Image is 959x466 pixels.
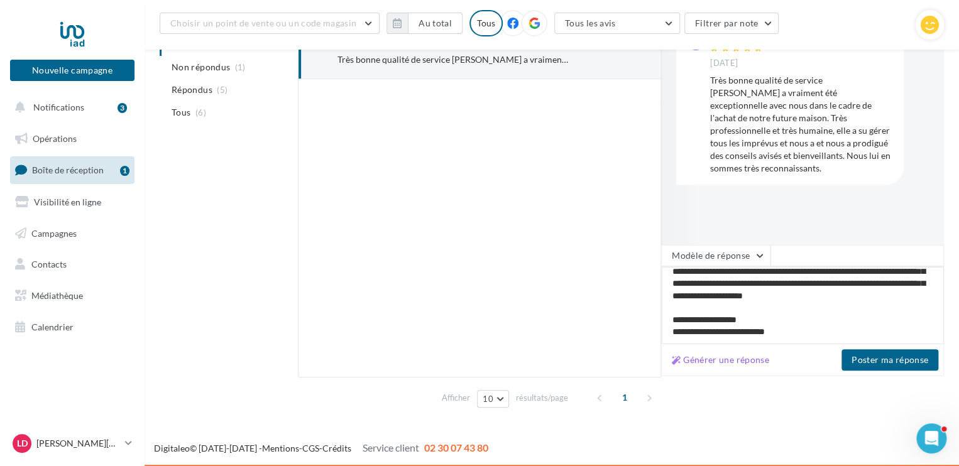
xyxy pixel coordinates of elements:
button: Choisir un point de vente ou un code magasin [160,13,380,34]
span: LD [17,437,28,450]
a: LD [PERSON_NAME][DEMOGRAPHIC_DATA] [10,431,134,455]
a: Calendrier [8,314,137,340]
button: Au total [408,13,463,34]
span: Visibilité en ligne [34,197,101,207]
a: CGS [302,443,319,453]
span: 02 30 07 43 80 [424,442,488,453]
div: 1 [120,166,129,176]
span: résultats/page [516,392,568,404]
button: Notifications 3 [8,94,132,121]
span: Notifications [33,102,84,112]
div: 3 [118,103,127,113]
span: (5) [217,85,227,95]
span: Service client [363,442,419,453]
span: Afficher [442,392,470,404]
span: Répondus [172,84,212,96]
a: Contacts [8,251,137,278]
button: Modèle de réponse [661,245,770,266]
a: Visibilité en ligne [8,189,137,215]
button: 10 [477,390,509,408]
button: Poster ma réponse [841,349,938,371]
span: Boîte de réception [32,165,104,175]
span: Opérations [33,133,77,144]
a: Opérations [8,126,137,152]
span: Contacts [31,259,67,269]
a: Campagnes [8,220,137,247]
button: Tous les avis [554,13,680,34]
p: [PERSON_NAME][DEMOGRAPHIC_DATA] [36,437,120,450]
a: Boîte de réception1 [8,156,137,183]
span: Tous [172,106,190,119]
button: Nouvelle campagne [10,60,134,81]
span: Médiathèque [31,290,83,301]
span: Campagnes [31,227,77,238]
button: Filtrer par note [684,13,779,34]
span: 10 [483,394,493,404]
button: Générer une réponse [667,352,774,367]
iframe: Intercom live chat [916,423,946,453]
a: Digitaleo [154,443,190,453]
span: Non répondus [172,61,230,73]
a: Mentions [262,443,299,453]
span: Calendrier [31,322,74,332]
div: Très bonne qualité de service [PERSON_NAME] a vraiment été exceptionnelle avec nous dans le cadre... [710,74,894,175]
span: (6) [195,107,206,117]
button: Au total [386,13,463,34]
div: Très bonne qualité de service [PERSON_NAME] a vraiment été exceptionnelle avec nous dans le cadre... [337,53,568,66]
div: Tous [469,10,503,36]
span: © [DATE]-[DATE] - - - [154,443,488,453]
span: Tous les avis [565,18,616,28]
a: Médiathèque [8,283,137,309]
a: Crédits [322,443,351,453]
span: (1) [235,62,246,72]
span: 1 [615,387,635,408]
span: [DATE] [710,58,738,69]
span: Choisir un point de vente ou un code magasin [170,18,356,28]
